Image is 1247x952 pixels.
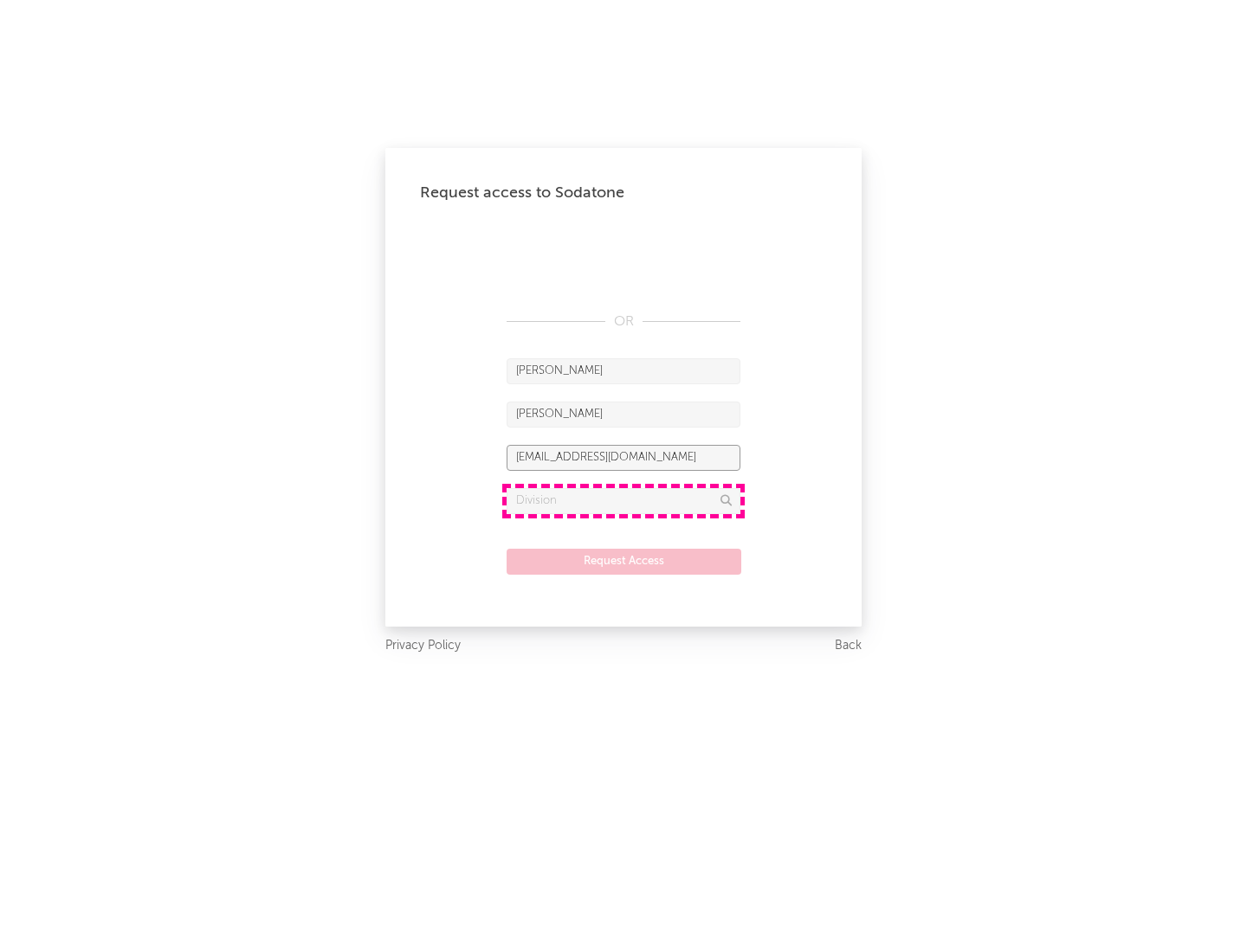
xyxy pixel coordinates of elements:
[507,358,740,384] input: First Name
[507,549,741,575] button: Request Access
[507,488,740,514] input: Division
[507,402,740,428] input: Last Name
[420,183,827,203] div: Request access to Sodatone
[507,312,740,332] div: OR
[385,635,461,657] a: Privacy Policy
[835,635,862,657] a: Back
[507,445,740,471] input: Email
